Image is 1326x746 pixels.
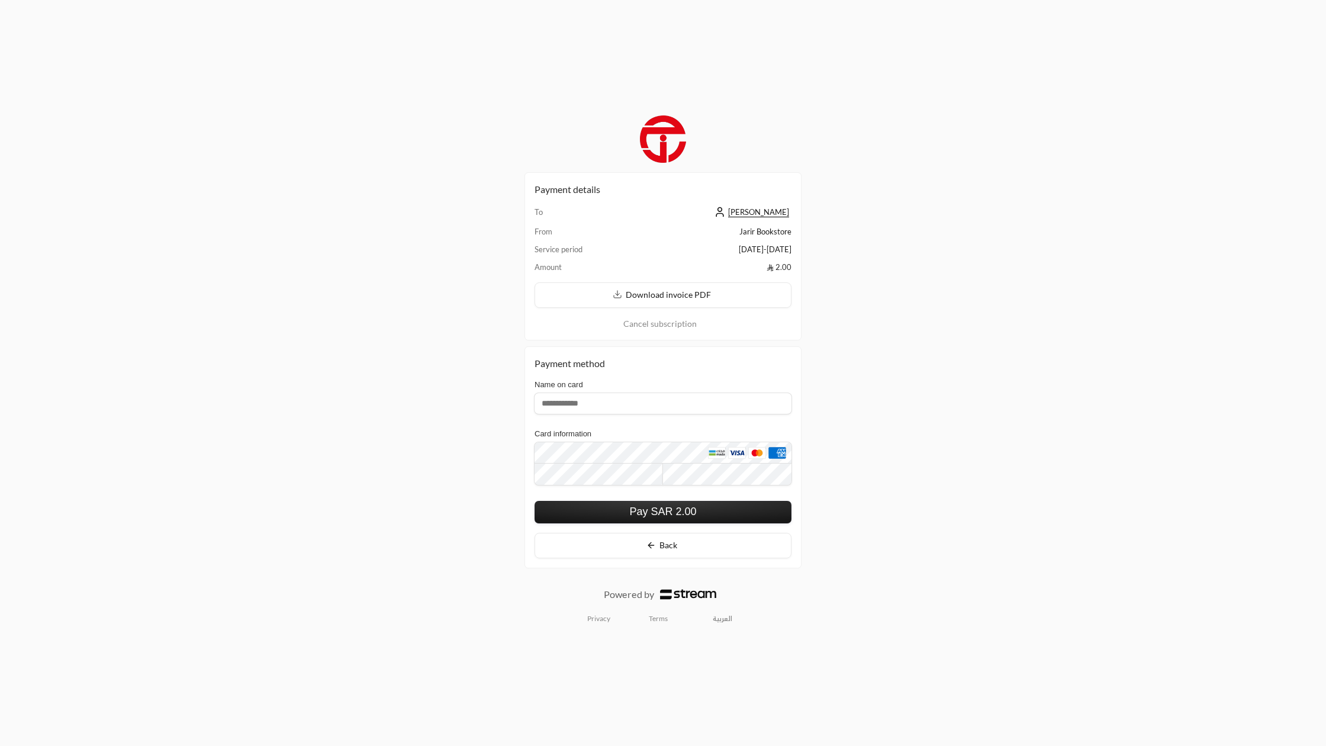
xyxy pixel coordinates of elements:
[633,243,791,261] td: [DATE] - [DATE]
[649,614,668,623] a: Terms
[535,356,791,371] div: Payment method
[535,429,591,438] label: Card information
[633,226,791,243] td: Jarir Bookstore
[714,207,791,217] a: [PERSON_NAME]
[604,587,654,602] p: Powered by
[587,614,610,623] a: Privacy
[535,533,791,558] button: Back
[706,609,739,628] a: العربية
[535,182,791,197] h2: Payment details
[626,290,711,300] span: Download invoice PDF
[535,206,633,226] td: To
[633,261,791,273] td: 2.00
[640,115,687,163] img: Company Logo
[535,380,583,389] label: Name on card
[535,282,791,308] button: Download invoice PDF
[535,243,633,261] td: Service period
[659,540,677,550] span: Back
[660,589,716,600] img: Logo
[535,317,791,330] button: Cancel subscription
[535,226,633,243] td: From
[535,261,633,273] td: Amount
[728,207,789,217] span: [PERSON_NAME]
[535,501,791,523] button: Pay SAR 2.00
